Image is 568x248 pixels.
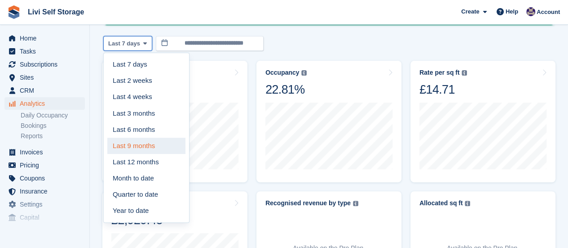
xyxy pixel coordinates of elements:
[107,170,185,186] a: Month to date
[20,211,74,224] span: Capital
[301,70,307,76] img: icon-info-grey-7440780725fd019a000dd9b08b2336e03edf1995a4989e88bcd33f0948082b44.svg
[107,89,185,105] a: Last 4 weeks
[526,7,535,16] img: Jim
[4,97,85,110] a: menu
[4,211,85,224] a: menu
[4,84,85,97] a: menu
[20,32,74,45] span: Home
[4,172,85,185] a: menu
[20,84,74,97] span: CRM
[265,199,351,207] div: Recognised revenue by type
[20,198,74,211] span: Settings
[103,36,152,51] button: Last 7 days
[506,7,518,16] span: Help
[24,5,88,19] a: Livi Self Storage
[461,7,479,16] span: Create
[107,122,185,138] a: Last 6 months
[419,82,467,97] div: £14.71
[107,203,185,219] a: Year to date
[107,57,185,73] a: Last 7 days
[107,154,185,170] a: Last 12 months
[537,8,560,17] span: Account
[107,138,185,154] a: Last 9 months
[20,146,74,158] span: Invoices
[4,32,85,45] a: menu
[20,172,74,185] span: Coupons
[21,111,85,120] a: Daily Occupancy
[462,70,467,76] img: icon-info-grey-7440780725fd019a000dd9b08b2336e03edf1995a4989e88bcd33f0948082b44.svg
[20,45,74,58] span: Tasks
[107,186,185,203] a: Quarter to date
[20,58,74,71] span: Subscriptions
[20,185,74,198] span: Insurance
[4,58,85,71] a: menu
[7,5,21,19] img: stora-icon-8386f47178a22dfd0bd8f6a31ec36ba5ce8667c1dd55bd0f319d3a0aa187defe.svg
[265,69,299,77] div: Occupancy
[265,82,307,97] div: 22.81%
[4,198,85,211] a: menu
[107,105,185,122] a: Last 3 months
[20,159,74,171] span: Pricing
[21,132,85,140] a: Reports
[465,201,470,206] img: icon-info-grey-7440780725fd019a000dd9b08b2336e03edf1995a4989e88bcd33f0948082b44.svg
[353,201,358,206] img: icon-info-grey-7440780725fd019a000dd9b08b2336e03edf1995a4989e88bcd33f0948082b44.svg
[4,159,85,171] a: menu
[419,69,459,77] div: Rate per sq ft
[4,185,85,198] a: menu
[108,39,140,48] span: Last 7 days
[21,122,85,130] a: Bookings
[4,45,85,58] a: menu
[20,97,74,110] span: Analytics
[4,146,85,158] a: menu
[419,199,462,207] div: Allocated sq ft
[4,71,85,84] a: menu
[107,73,185,89] a: Last 2 weeks
[20,71,74,84] span: Sites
